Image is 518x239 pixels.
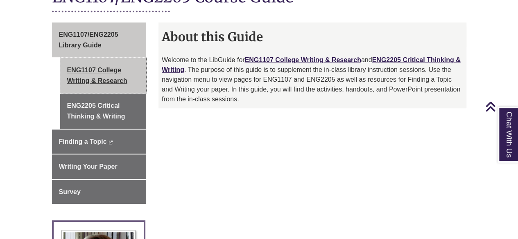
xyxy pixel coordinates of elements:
[60,94,147,128] a: ENG2205 Critical Thinking & Writing
[162,55,463,104] p: Welcome to the LibGuide for and . The purpose of this guide is to supplement the in-class library...
[485,101,516,112] a: Back to Top
[52,130,147,154] a: Finding a Topic
[244,56,361,63] a: ENG1107 College Writing & Research
[158,27,466,47] h2: About this Guide
[52,180,147,204] a: Survey
[162,56,461,73] a: ENG2205 Critical Thinking & Writing
[52,154,147,179] a: Writing Your Paper
[59,163,118,170] span: Writing Your Paper
[52,22,147,204] div: Guide Page Menu
[59,138,107,145] span: Finding a Topic
[59,188,81,195] span: Survey
[52,22,147,57] a: ENG1107/ENG2205 Library Guide
[109,141,113,144] i: This link opens in a new window
[60,58,147,93] a: ENG1107 College Writing & Research
[59,31,118,49] span: ENG1107/ENG2205 Library Guide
